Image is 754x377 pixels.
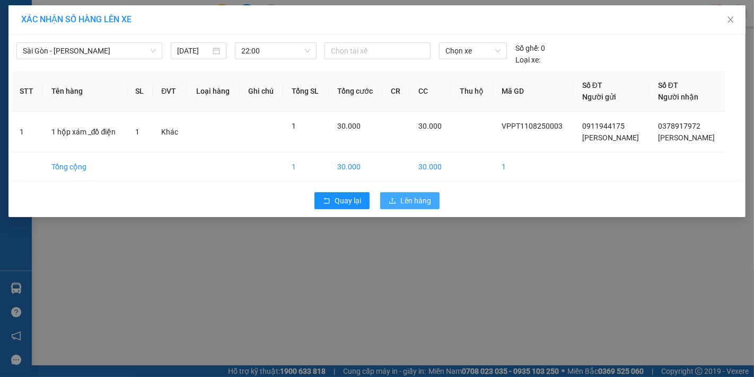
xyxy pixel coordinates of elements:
span: Quay lại [335,195,361,207]
th: ĐVT [153,71,188,112]
th: Tên hàng [43,71,127,112]
span: 1 [135,128,139,136]
span: 0911944175 [582,122,625,130]
span: XÁC NHẬN SỐ HÀNG LÊN XE [21,14,131,24]
span: Số ĐT [658,81,678,89]
b: [PERSON_NAME] [13,68,60,118]
th: STT [11,71,43,112]
td: Khác [153,112,188,152]
td: 1 [11,112,43,152]
b: [DOMAIN_NAME] [89,40,146,49]
th: CC [410,71,451,112]
th: CR [383,71,410,112]
td: Tổng cộng [43,152,127,182]
span: VPPT1108250003 [502,122,563,130]
td: 1 hộp xám _đồ điện [43,112,127,152]
span: rollback [323,197,330,205]
button: uploadLên hàng [380,192,440,209]
th: SL [127,71,153,112]
span: Người nhận [658,93,698,101]
input: 11/08/2025 [177,45,211,57]
th: Ghi chú [240,71,283,112]
button: rollbackQuay lại [314,192,370,209]
span: upload [389,197,396,205]
span: 30.000 [418,122,442,130]
th: Tổng cước [329,71,383,112]
img: logo.jpg [115,13,141,39]
th: Thu hộ [451,71,493,112]
span: [PERSON_NAME] [582,133,639,142]
span: Loại xe: [515,54,540,66]
span: 22:00 [241,43,310,59]
span: Số ĐT [582,81,602,89]
button: Close [716,5,746,35]
td: 30.000 [329,152,383,182]
th: Mã GD [494,71,574,112]
span: Sài Gòn - Phan Rang [23,43,156,59]
span: Người gửi [582,93,616,101]
th: Tổng SL [283,71,328,112]
td: 1 [494,152,574,182]
span: Lên hàng [400,195,431,207]
span: Chọn xe [445,43,501,59]
span: close [726,15,735,24]
li: (c) 2017 [89,50,146,64]
div: 0 [515,42,545,54]
td: 30.000 [410,152,451,182]
td: 1 [283,152,328,182]
span: Số ghế: [515,42,539,54]
b: Gửi khách hàng [65,15,105,65]
span: 1 [292,122,296,130]
span: 30.000 [337,122,361,130]
span: 0378917972 [658,122,700,130]
th: Loại hàng [188,71,240,112]
span: [PERSON_NAME] [658,133,715,142]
